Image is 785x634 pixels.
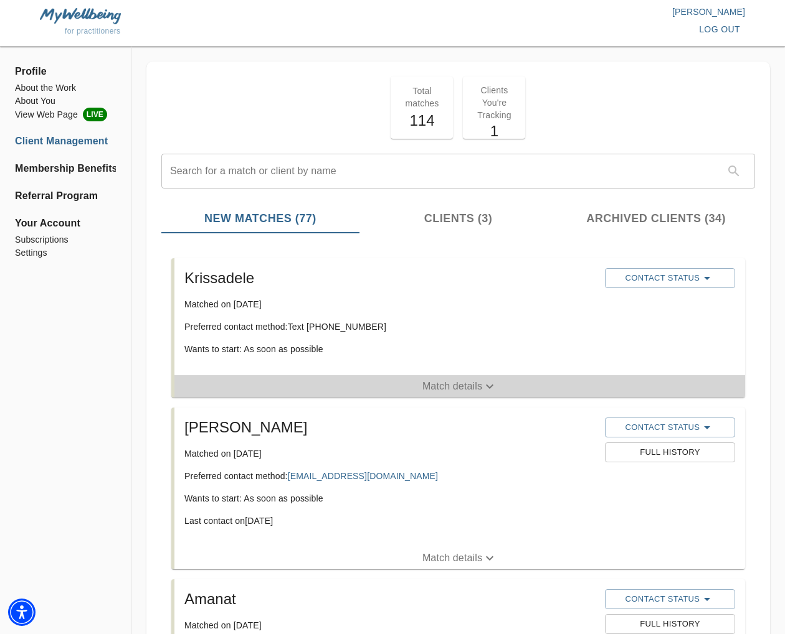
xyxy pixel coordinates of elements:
[605,417,735,437] button: Contact Status
[184,268,595,288] h5: Krissadele
[83,108,107,121] span: LIVE
[15,108,116,121] li: View Web Page
[184,447,595,460] p: Matched on [DATE]
[184,417,595,437] h5: [PERSON_NAME]
[611,445,729,460] span: Full History
[422,551,482,566] p: Match details
[699,22,740,37] span: log out
[65,27,121,35] span: for practitioners
[15,161,116,176] a: Membership Benefits
[15,82,116,95] a: About the Work
[422,379,482,394] p: Match details
[605,589,735,609] button: Contact Status
[184,515,595,527] p: Last contact on [DATE]
[605,268,735,288] button: Contact Status
[605,614,735,634] button: Full History
[288,471,438,481] a: [EMAIL_ADDRESS][DOMAIN_NAME]
[694,18,745,41] button: log out
[398,111,445,131] h5: 114
[15,95,116,108] a: About You
[8,599,36,626] div: Accessibility Menu
[174,375,745,398] button: Match details
[174,547,745,569] button: Match details
[611,617,729,632] span: Full History
[398,85,445,110] p: Total matches
[184,320,595,333] p: Preferred contact method: Text [PHONE_NUMBER]
[184,298,595,310] p: Matched on [DATE]
[611,592,729,607] span: Contact Status
[605,442,735,462] button: Full History
[564,210,748,227] span: Archived Clients (34)
[611,420,729,435] span: Contact Status
[367,210,550,227] span: Clients (3)
[15,134,116,149] a: Client Management
[15,64,116,79] span: Profile
[15,233,116,246] a: Subscriptions
[184,492,595,505] p: Wants to start: As soon as possible
[184,619,595,632] p: Matched on [DATE]
[15,189,116,203] a: Referral Program
[184,470,595,482] p: Preferred contact method:
[184,343,595,355] p: Wants to start: As soon as possible
[470,84,518,121] p: Clients You're Tracking
[15,246,116,259] a: Settings
[184,589,595,609] h5: Amanat
[169,210,352,227] span: New Matches (77)
[392,6,745,18] p: [PERSON_NAME]
[15,216,116,231] span: Your Account
[611,271,729,286] span: Contact Status
[15,108,116,121] a: View Web PageLIVE
[470,121,518,141] h5: 1
[40,8,121,24] img: MyWellbeing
